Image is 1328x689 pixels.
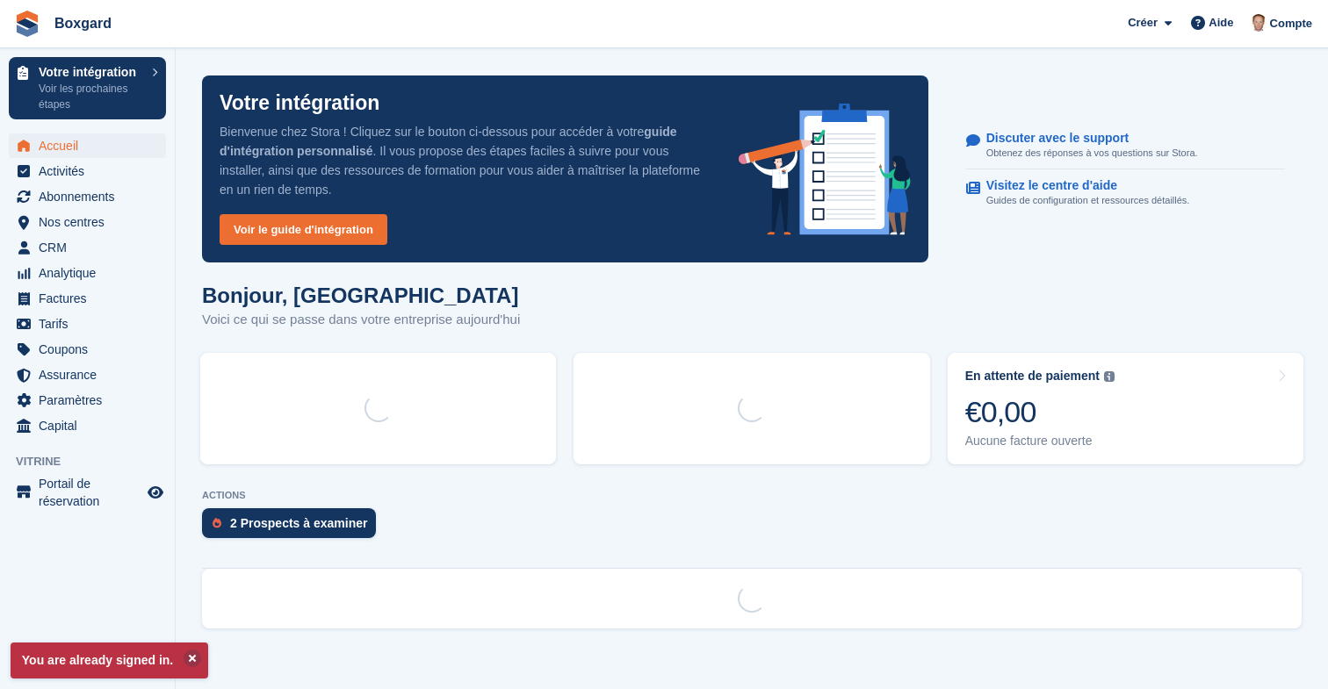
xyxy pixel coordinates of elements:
[145,482,166,503] a: Boutique d'aperçu
[16,453,175,470] span: Vitrine
[986,131,1184,146] p: Discuter avec le support
[14,11,40,37] img: stora-icon-8386f47178a22dfd0bd8f6a31ec36ba5ce8667c1dd55bd0f319d3a0aa187defe.svg
[965,434,1115,449] div: Aucune facture ouverte
[9,133,166,158] a: menu
[39,133,144,158] span: Accueil
[9,286,166,311] a: menu
[739,104,911,235] img: onboarding-info-6c161a55d2c0e0a8cae90662b2fe09162a5109e8cc188191df67fb4f79e88e88.svg
[1250,14,1267,32] img: Alban Mackay
[202,283,520,307] h1: Bonjour, [GEOGRAPHIC_DATA]
[965,394,1115,430] div: €0,00
[9,475,166,510] a: menu
[220,93,379,113] p: Votre intégration
[966,169,1285,217] a: Visitez le centre d'aide Guides de configuration et ressources détaillés.
[39,475,144,510] span: Portail de réservation
[202,490,1302,501] p: ACTIONS
[986,146,1198,161] p: Obtenez des réponses à vos questions sur Stora.
[230,516,367,530] div: 2 Prospects à examiner
[39,66,143,78] p: Votre intégration
[47,9,119,38] a: Boxgard
[1209,14,1233,32] span: Aide
[39,312,144,336] span: Tarifs
[39,413,144,438] span: Capital
[9,312,166,336] a: menu
[39,210,144,234] span: Nos centres
[1104,371,1115,382] img: icon-info-grey-7440780725fd019a000dd9b08b2336e03edf1995a4989e88bcd33f0948082b44.svg
[220,125,677,158] strong: guide d'intégration personnalisé
[9,337,166,362] a: menu
[9,388,166,413] a: menu
[220,122,711,199] p: Bienvenue chez Stora ! Cliquez sur le bouton ci-dessous pour accéder à votre . Il vous propose de...
[966,122,1285,170] a: Discuter avec le support Obtenez des réponses à vos questions sur Stora.
[39,362,144,387] span: Assurance
[9,261,166,285] a: menu
[1270,15,1312,32] span: Compte
[202,310,520,330] p: Voici ce qui se passe dans votre entreprise aujourd'hui
[39,388,144,413] span: Paramètres
[9,235,166,260] a: menu
[39,337,144,362] span: Coupons
[9,57,166,119] a: Votre intégration Voir les prochaines étapes
[39,81,143,112] p: Voir les prochaines étapes
[986,178,1176,193] p: Visitez le centre d'aide
[965,369,1100,384] div: En attente de paiement
[39,159,144,183] span: Activités
[9,210,166,234] a: menu
[202,508,385,547] a: 2 Prospects à examiner
[213,518,221,528] img: prospect-51fa495bee0391a8d652442698ab0144808aea92771e9ea1ae160a38d050c398.svg
[11,642,208,678] p: You are already signed in.
[9,362,166,387] a: menu
[220,214,387,245] a: Voir le guide d'intégration
[39,235,144,260] span: CRM
[39,286,144,311] span: Factures
[948,353,1303,464] a: En attente de paiement €0,00 Aucune facture ouverte
[986,193,1190,208] p: Guides de configuration et ressources détaillés.
[9,413,166,438] a: menu
[1128,14,1158,32] span: Créer
[9,184,166,209] a: menu
[39,261,144,285] span: Analytique
[39,184,144,209] span: Abonnements
[9,159,166,183] a: menu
